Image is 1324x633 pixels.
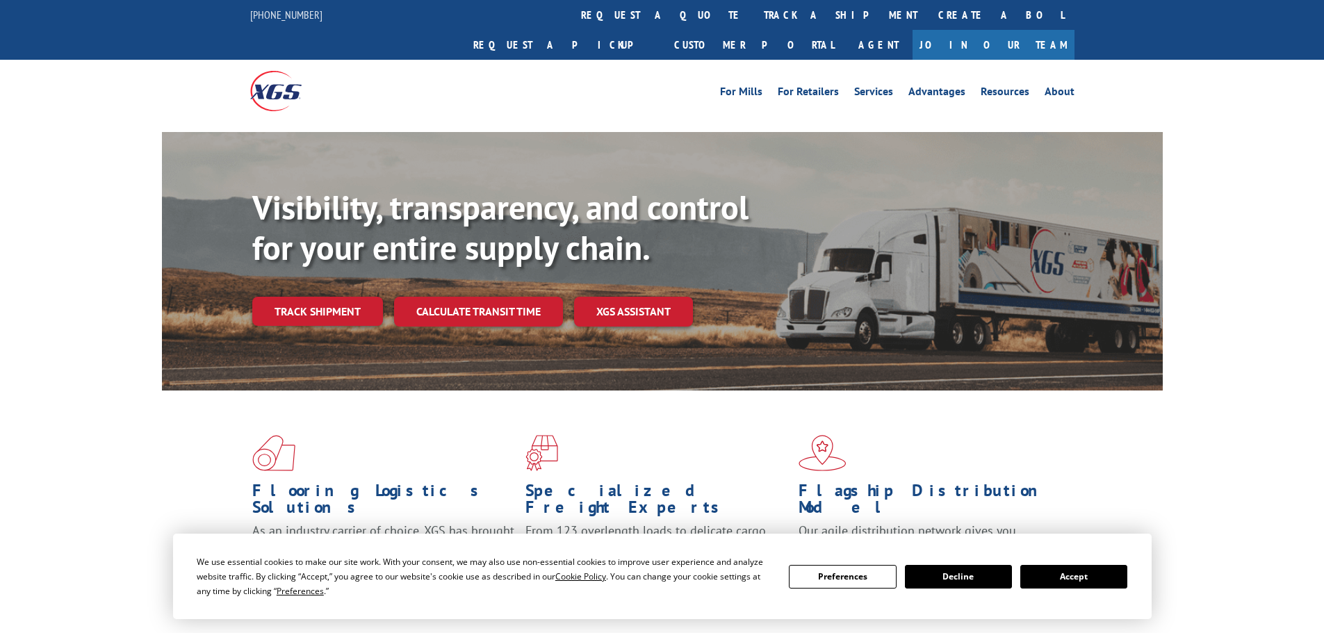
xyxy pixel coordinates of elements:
[252,482,515,523] h1: Flooring Logistics Solutions
[789,565,896,589] button: Preferences
[913,30,1074,60] a: Join Our Team
[905,565,1012,589] button: Decline
[525,523,788,584] p: From 123 overlength loads to delicate cargo, our experienced staff knows the best way to move you...
[799,435,847,471] img: xgs-icon-flagship-distribution-model-red
[394,297,563,327] a: Calculate transit time
[252,523,514,572] span: As an industry carrier of choice, XGS has brought innovation and dedication to flooring logistics...
[197,554,772,598] div: We use essential cookies to make our site work. With your consent, we may also use non-essential ...
[720,86,762,101] a: For Mills
[525,435,558,471] img: xgs-icon-focused-on-flooring-red
[854,86,893,101] a: Services
[778,86,839,101] a: For Retailers
[555,570,606,582] span: Cookie Policy
[908,86,965,101] a: Advantages
[250,8,322,22] a: [PHONE_NUMBER]
[664,30,844,60] a: Customer Portal
[1020,565,1127,589] button: Accept
[799,523,1054,555] span: Our agile distribution network gives you nationwide inventory management on demand.
[252,186,749,269] b: Visibility, transparency, and control for your entire supply chain.
[799,482,1061,523] h1: Flagship Distribution Model
[525,482,788,523] h1: Specialized Freight Experts
[252,297,383,326] a: Track shipment
[844,30,913,60] a: Agent
[981,86,1029,101] a: Resources
[574,297,693,327] a: XGS ASSISTANT
[277,585,324,597] span: Preferences
[173,534,1152,619] div: Cookie Consent Prompt
[252,435,295,471] img: xgs-icon-total-supply-chain-intelligence-red
[1045,86,1074,101] a: About
[463,30,664,60] a: Request a pickup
